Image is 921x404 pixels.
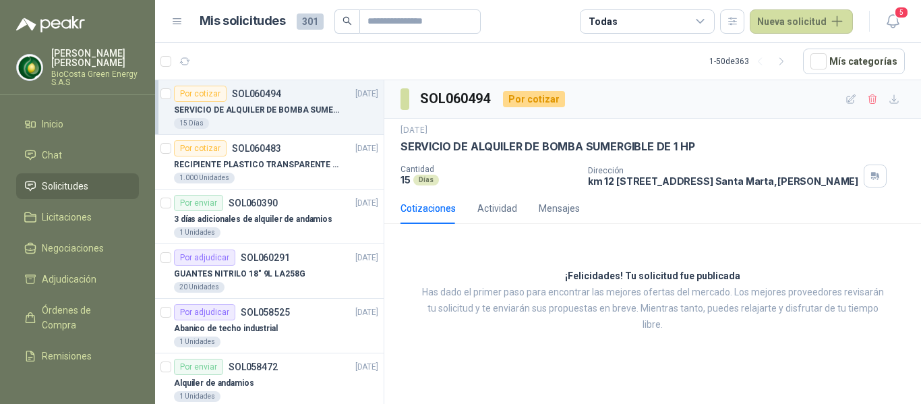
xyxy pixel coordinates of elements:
[539,201,580,216] div: Mensajes
[413,175,439,185] div: Días
[355,252,378,264] p: [DATE]
[51,49,139,67] p: [PERSON_NAME] [PERSON_NAME]
[588,175,858,187] p: km 12 [STREET_ADDRESS] Santa Marta , [PERSON_NAME]
[42,210,92,225] span: Licitaciones
[588,166,858,175] p: Dirección
[232,89,281,98] p: SOL060494
[42,272,96,287] span: Adjudicación
[16,266,139,292] a: Adjudicación
[16,343,139,369] a: Remisiones
[881,9,905,34] button: 5
[174,158,342,171] p: RECIPIENTE PLASTICO TRANSPARENTE 500 ML
[174,86,227,102] div: Por cotizar
[16,297,139,338] a: Órdenes de Compra
[400,124,427,137] p: [DATE]
[297,13,324,30] span: 301
[155,80,384,135] a: Por cotizarSOL060494[DATE] SERVICIO DE ALQUILER DE BOMBA SUMERGIBLE DE 1 HP15 Días
[42,117,63,132] span: Inicio
[400,201,456,216] div: Cotizaciones
[589,14,617,29] div: Todas
[42,148,62,163] span: Chat
[229,362,278,372] p: SOL058472
[241,308,290,317] p: SOL058525
[174,337,220,347] div: 1 Unidades
[503,91,565,107] div: Por cotizar
[174,213,332,226] p: 3 días adicionales de alquiler de andamios
[709,51,792,72] div: 1 - 50 de 363
[16,142,139,168] a: Chat
[894,6,909,19] span: 5
[241,253,290,262] p: SOL060291
[16,204,139,230] a: Licitaciones
[400,165,577,174] p: Cantidad
[355,306,378,319] p: [DATE]
[174,268,305,281] p: GUANTES NITRILO 18" 9L LA258G
[16,16,85,32] img: Logo peakr
[42,179,88,194] span: Solicitudes
[155,244,384,299] a: Por adjudicarSOL060291[DATE] GUANTES NITRILO 18" 9L LA258G20 Unidades
[17,55,42,80] img: Company Logo
[200,11,286,31] h1: Mis solicitudes
[51,70,139,86] p: BioCosta Green Energy S.A.S
[229,198,278,208] p: SOL060390
[174,173,235,183] div: 1.000 Unidades
[174,391,220,402] div: 1 Unidades
[232,144,281,153] p: SOL060483
[42,241,104,256] span: Negociaciones
[418,285,887,333] p: Has dado el primer paso para encontrar las mejores ofertas del mercado. Los mejores proveedores r...
[400,140,694,154] p: SERVICIO DE ALQUILER DE BOMBA SUMERGIBLE DE 1 HP
[174,282,225,293] div: 20 Unidades
[155,135,384,190] a: Por cotizarSOL060483[DATE] RECIPIENTE PLASTICO TRANSPARENTE 500 ML1.000 Unidades
[355,361,378,374] p: [DATE]
[355,197,378,210] p: [DATE]
[155,190,384,244] a: Por enviarSOL060390[DATE] 3 días adicionales de alquiler de andamios1 Unidades
[174,377,254,390] p: Alquiler de andamios
[174,250,235,266] div: Por adjudicar
[42,303,126,333] span: Órdenes de Compra
[355,88,378,100] p: [DATE]
[400,174,411,185] p: 15
[343,16,352,26] span: search
[16,235,139,261] a: Negociaciones
[174,195,223,211] div: Por enviar
[477,201,517,216] div: Actividad
[174,118,209,129] div: 15 Días
[803,49,905,74] button: Mís categorías
[420,88,492,109] h3: SOL060494
[174,140,227,156] div: Por cotizar
[42,349,92,364] span: Remisiones
[174,322,278,335] p: Abanico de techo industrial
[750,9,853,34] button: Nueva solicitud
[174,104,342,117] p: SERVICIO DE ALQUILER DE BOMBA SUMERGIBLE DE 1 HP
[174,227,220,238] div: 1 Unidades
[174,359,223,375] div: Por enviar
[16,111,139,137] a: Inicio
[155,299,384,353] a: Por adjudicarSOL058525[DATE] Abanico de techo industrial1 Unidades
[174,304,235,320] div: Por adjudicar
[16,173,139,199] a: Solicitudes
[355,142,378,155] p: [DATE]
[565,268,740,285] h3: ¡Felicidades! Tu solicitud fue publicada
